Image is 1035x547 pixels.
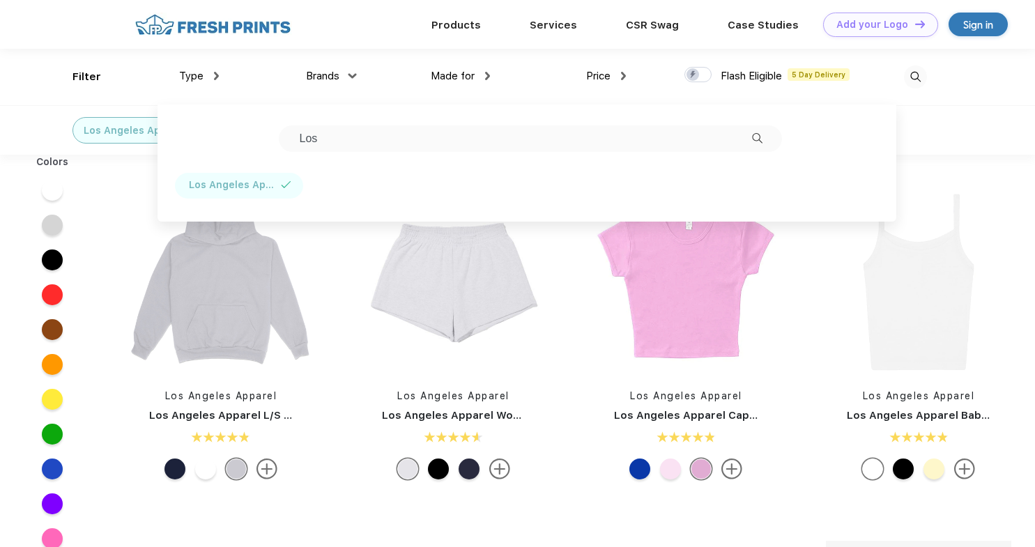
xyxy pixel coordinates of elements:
[397,390,509,401] a: Los Angeles Apparel
[752,133,762,144] img: filter_dropdown_search.svg
[788,68,850,81] span: 5 Day Delivery
[489,459,510,479] img: more.svg
[721,70,782,82] span: Flash Eligible
[893,459,914,479] div: Black
[904,66,927,88] img: desktop_search.svg
[26,155,79,169] div: Colors
[165,390,277,401] a: Los Angeles Apparel
[361,190,546,375] img: func=resize&h=266
[949,13,1008,36] a: Sign in
[179,70,204,82] span: Type
[281,181,291,188] img: filter_selected.svg
[721,459,742,479] img: more.svg
[72,69,101,85] div: Filter
[397,459,418,479] div: Ash
[614,409,890,422] a: Los Angeles Apparel Cap Sleeve Baby Rib Crop Top
[954,459,975,479] img: more.svg
[621,72,626,80] img: dropdown.png
[84,123,186,138] div: Los Angeles Apparel
[836,19,908,31] div: Add your Logo
[428,459,449,479] div: Black
[279,125,782,152] input: Search all brands
[691,459,712,479] div: Baby Pink
[256,459,277,479] img: more.svg
[189,178,277,192] div: Los Angeles Apparel
[593,190,779,375] img: func=resize&h=266
[195,459,216,479] div: White
[586,70,611,82] span: Price
[630,390,742,401] a: Los Angeles Apparel
[149,409,445,422] a: Los Angeles Apparel L/S Heavy Fleece Hoodie Po 14 Oz
[431,19,481,31] a: Products
[826,190,1011,375] img: func=resize&h=266
[660,459,681,479] div: Light Pink
[459,459,480,479] div: Navy
[214,72,219,80] img: dropdown.png
[164,459,185,479] div: Navy
[226,459,247,479] div: Ash
[629,459,650,479] div: Royal Blue
[348,73,356,78] img: dropdown.png
[431,70,475,82] span: Made for
[485,72,490,80] img: dropdown.png
[923,459,944,479] div: Baby Yellow
[131,13,295,37] img: fo%20logo%202.webp
[863,390,975,401] a: Los Angeles Apparel
[915,20,925,28] img: DT
[862,459,883,479] div: White
[128,190,314,375] img: func=resize&h=266
[382,409,584,422] a: Los Angeles Apparel Women's Shorts
[963,17,993,33] div: Sign in
[306,70,339,82] span: Brands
